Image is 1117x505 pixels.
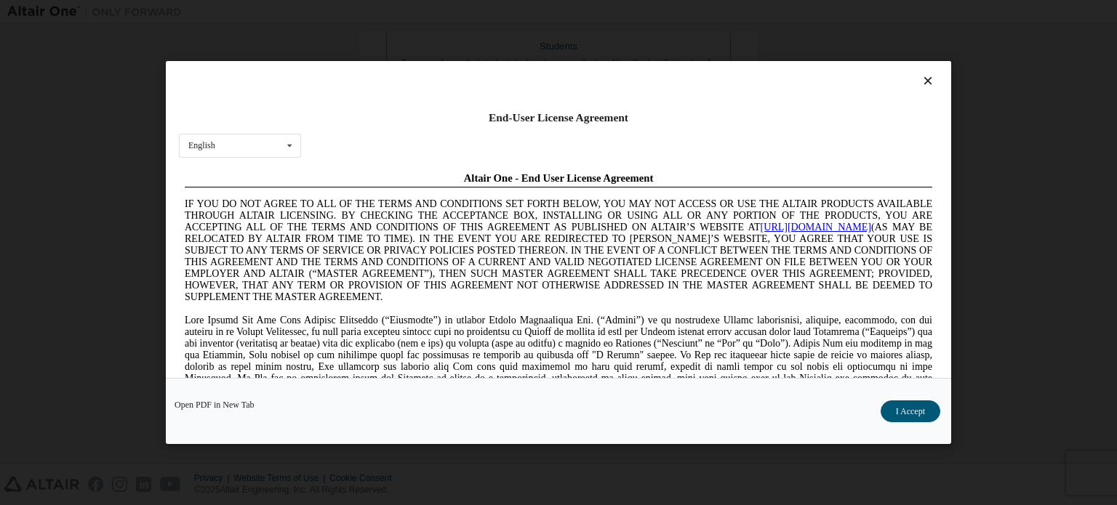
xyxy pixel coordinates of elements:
[582,55,692,66] a: [URL][DOMAIN_NAME]
[179,110,938,125] div: End-User License Agreement
[285,6,475,17] span: Altair One - End User License Agreement
[6,148,753,252] span: Lore Ipsumd Sit Ame Cons Adipisc Elitseddo (“Eiusmodte”) in utlabor Etdolo Magnaaliqua Eni. (“Adm...
[6,32,753,136] span: IF YOU DO NOT AGREE TO ALL OF THE TERMS AND CONDITIONS SET FORTH BELOW, YOU MAY NOT ACCESS OR USE...
[881,400,940,422] button: I Accept
[175,400,255,409] a: Open PDF in New Tab
[188,141,215,150] div: English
